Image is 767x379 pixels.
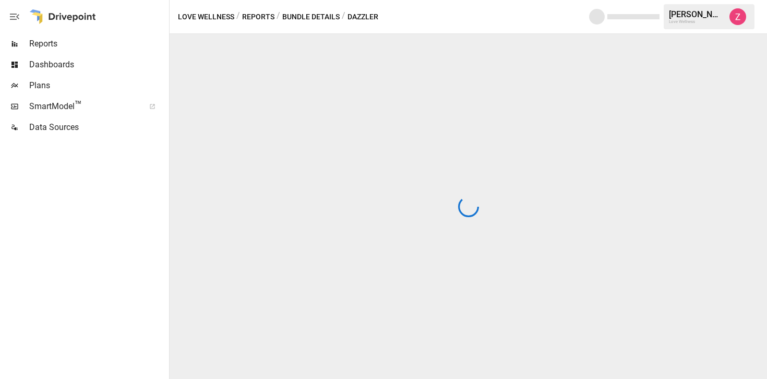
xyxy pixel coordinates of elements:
[282,10,340,23] button: Bundle Details
[29,121,167,134] span: Data Sources
[29,38,167,50] span: Reports
[723,2,752,31] button: Zoe Keller
[669,19,723,24] div: Love Wellness
[236,10,240,23] div: /
[342,10,345,23] div: /
[178,10,234,23] button: Love Wellness
[29,58,167,71] span: Dashboards
[29,100,138,113] span: SmartModel
[729,8,746,25] img: Zoe Keller
[277,10,280,23] div: /
[75,99,82,112] span: ™
[29,79,167,92] span: Plans
[242,10,274,23] button: Reports
[669,9,723,19] div: [PERSON_NAME]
